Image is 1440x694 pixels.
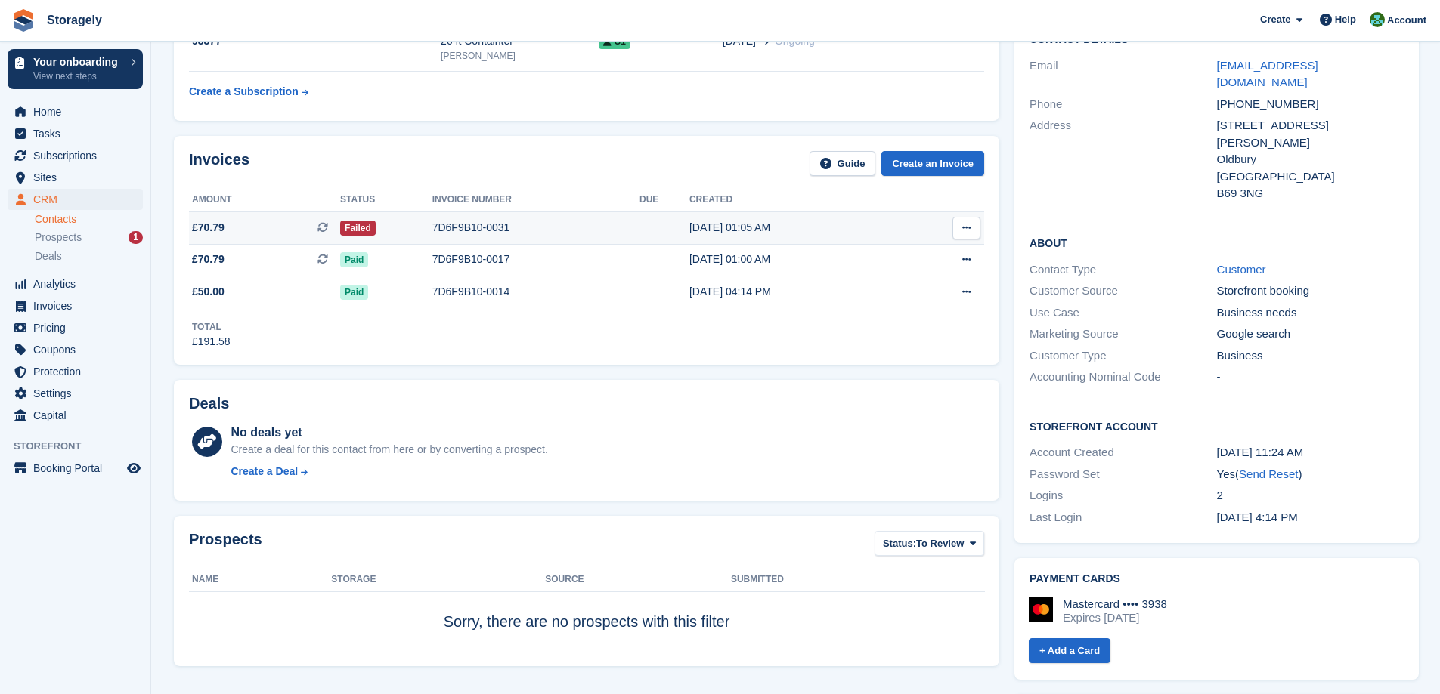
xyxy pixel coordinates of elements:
[1029,597,1053,622] img: Mastercard Logo
[1030,347,1216,365] div: Customer Type
[8,317,143,338] a: menu
[1217,347,1404,365] div: Business
[129,231,143,244] div: 1
[12,9,35,32] img: stora-icon-8386f47178a22dfd0bd8f6a31ec36ba5ce8667c1dd55bd0f319d3a0aa187defe.svg
[192,251,225,267] span: £70.79
[8,189,143,210] a: menu
[1217,168,1404,186] div: [GEOGRAPHIC_DATA]
[35,230,82,245] span: Prospects
[1217,96,1404,113] div: [PHONE_NUMBER]
[441,33,598,49] div: 20 ft Containter
[33,295,124,316] span: Invoices
[33,383,124,404] span: Settings
[33,123,124,144] span: Tasks
[33,317,124,338] span: Pricing
[883,536,916,551] span: Status:
[231,464,547,480] a: Create a Deal
[432,188,639,212] th: Invoice number
[8,123,143,144] a: menu
[340,221,376,236] span: Failed
[810,151,876,176] a: Guide
[1217,325,1404,343] div: Google search
[1030,282,1216,300] div: Customer Source
[775,35,815,47] span: Ongoing
[192,220,225,236] span: £70.79
[441,49,598,63] div: [PERSON_NAME]
[189,531,262,559] h2: Prospects
[189,568,331,592] th: Name
[1217,487,1404,504] div: 2
[1030,369,1216,386] div: Accounting Nominal Code
[8,383,143,404] a: menu
[1217,444,1404,461] div: [DATE] 11:24 AM
[731,568,984,592] th: Submitted
[1063,611,1167,625] div: Expires [DATE]
[689,284,902,300] div: [DATE] 04:14 PM
[8,458,143,479] a: menu
[1217,151,1404,168] div: Oldbury
[916,536,964,551] span: To Review
[33,339,124,360] span: Coupons
[35,212,143,227] a: Contacts
[8,361,143,382] a: menu
[14,439,150,454] span: Storefront
[33,57,123,67] p: Your onboarding
[881,151,984,176] a: Create an Invoice
[432,220,639,236] div: 7D6F9B10-0031
[192,320,231,334] div: Total
[33,167,124,188] span: Sites
[189,188,340,212] th: Amount
[1235,467,1302,480] span: ( )
[33,273,124,295] span: Analytics
[1030,96,1216,113] div: Phone
[1387,13,1426,28] span: Account
[189,78,308,106] a: Create a Subscription
[1217,59,1318,89] a: [EMAIL_ADDRESS][DOMAIN_NAME]
[8,145,143,166] a: menu
[340,285,368,300] span: Paid
[545,568,731,592] th: Source
[33,405,124,426] span: Capital
[1030,418,1404,433] h2: Storefront Account
[1030,235,1404,250] h2: About
[231,464,298,480] div: Create a Deal
[33,189,124,210] span: CRM
[1217,369,1404,386] div: -
[340,252,368,267] span: Paid
[1030,325,1216,343] div: Marketing Source
[1239,467,1298,480] a: Send Reset
[231,424,547,442] div: No deals yet
[723,33,756,49] span: [DATE]
[331,568,545,592] th: Storage
[8,101,143,122] a: menu
[33,69,123,83] p: View next steps
[340,188,432,212] th: Status
[432,251,639,267] div: 7D6F9B10-0017
[33,101,124,122] span: Home
[189,84,299,100] div: Create a Subscription
[1217,510,1298,523] time: 2025-06-30 15:14:48 UTC
[1030,117,1216,202] div: Address
[1030,261,1216,279] div: Contact Type
[8,339,143,360] a: menu
[639,188,689,212] th: Due
[1217,117,1404,151] div: [STREET_ADDRESS][PERSON_NAME]
[1260,12,1290,27] span: Create
[444,613,730,630] span: Sorry, there are no prospects with this filter
[35,248,143,264] a: Deals
[35,230,143,245] a: Prospects 1
[192,334,231,350] div: £191.58
[8,405,143,426] a: menu
[875,531,984,556] button: Status: To Review
[1217,466,1404,483] div: Yes
[1217,185,1404,202] div: B69 3NG
[231,442,547,458] div: Create a deal for this contact from here or by converting a prospect.
[689,251,902,267] div: [DATE] 01:00 AM
[1217,263,1266,276] a: Customer
[1030,487,1216,504] div: Logins
[1217,304,1404,322] div: Business needs
[1030,304,1216,322] div: Use Case
[33,361,124,382] span: Protection
[689,188,902,212] th: Created
[1030,444,1216,461] div: Account Created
